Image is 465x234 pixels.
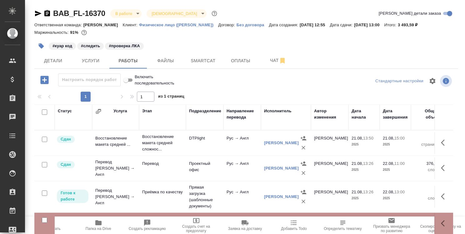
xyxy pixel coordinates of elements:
div: В работе [110,9,142,18]
button: Создать счет на предоплату [172,216,220,234]
button: Назначить [299,134,308,143]
p: Приёмка по качеству [142,189,183,195]
span: Файлы [151,57,181,65]
span: Создать счет на предоплату [175,224,217,233]
div: Общий объем [414,108,439,120]
p: Итого: [384,23,398,27]
a: Без договора [237,22,269,27]
button: Пересчитать [25,216,74,234]
button: Удалить [299,168,308,178]
span: Заявка на доставку [228,226,262,231]
p: Восстановление макета средней сложнос... [142,134,183,152]
p: Перевод [142,160,183,167]
p: 2025 [383,167,408,173]
button: Здесь прячутся важные кнопки [437,160,452,175]
p: Ответственная команда: [34,23,83,27]
p: Проверка качества перевода (LQA) [142,216,183,228]
p: страница [414,141,439,148]
td: DTPlight [186,132,223,154]
p: 13:26 [363,161,373,166]
span: Создать рекламацию [129,226,166,231]
td: Рус → Англ [223,157,261,179]
button: Определить тематику [318,216,367,234]
div: Менеджер проверил работу исполнителя, передает ее на следующий этап [56,135,89,144]
p: 1 [414,189,439,195]
span: Оплаты [226,57,256,65]
span: Работы [113,57,143,65]
p: 21.08, [383,136,394,140]
p: 2025 [383,195,408,201]
button: Добавить работу [36,74,53,86]
button: Папка на Drive [74,216,122,234]
div: Исполнитель может приступить к работе [56,189,89,204]
p: Клиент: [123,23,139,27]
span: следить [77,43,104,48]
div: Подразделение [189,108,221,114]
p: 13:50 [363,136,373,140]
span: Призвать менеджера по развитию [371,224,412,233]
span: Определить тематику [324,226,362,231]
p: Дата создания: [269,23,299,27]
p: #куар код [52,43,72,49]
div: Направление перевода [227,108,258,120]
div: Исполнитель [264,108,292,114]
td: Восстановление макета средней ... [92,132,139,154]
td: Перевод [PERSON_NAME] → Англ [92,156,139,181]
button: Создать рекламацию [123,216,172,234]
button: [DEMOGRAPHIC_DATA] [150,11,199,16]
p: 2 [414,135,439,141]
button: Назначить [299,159,308,168]
p: 1 [414,216,439,222]
p: 2025 [352,195,377,201]
p: слово [414,167,439,173]
button: Здесь прячутся важные кнопки [437,135,452,150]
p: Физическое лицо ([PERSON_NAME]) [139,23,218,27]
button: Добавить тэг [34,39,48,53]
div: Дата начала [352,108,377,120]
td: [PERSON_NAME] [311,157,348,179]
button: Сгруппировать [95,108,102,114]
p: 91% [70,30,80,35]
p: слово [414,195,439,201]
td: [PERSON_NAME] [311,132,348,154]
button: Удалить [299,197,308,206]
div: В работе [147,9,206,18]
a: [PERSON_NAME] [264,166,299,170]
div: Этап [142,108,152,114]
button: Здесь прячутся важные кнопки [437,189,452,204]
span: [PERSON_NAME] детали заказа [379,10,441,17]
p: 13:00 [394,190,405,194]
button: Скопировать ссылку [43,10,51,17]
td: Прямая загрузка (шаблонные документы) [186,181,223,212]
button: Скопировать ссылку для ЯМессенджера [34,10,42,17]
span: куар код [48,43,77,48]
button: Назначить [299,187,308,197]
p: 376,65 [414,160,439,167]
span: из 1 страниц [158,93,184,102]
p: 15:00 [394,136,405,140]
p: Сдан [61,161,71,168]
a: BAB_FL-16370 [53,9,105,18]
button: Доп статусы указывают на важность/срочность заказа [210,9,218,18]
p: Договор: [218,23,237,27]
span: Настроить таблицу [425,74,440,89]
p: #проверка ЛКА [109,43,140,49]
p: 21.08, [352,136,363,140]
p: 11:00 [394,161,405,166]
p: 22.08, [383,190,394,194]
p: [DATE] 12:55 [300,23,330,27]
span: Детали [38,57,68,65]
span: Добавить Todo [281,226,307,231]
td: Рус → Англ [223,132,261,154]
p: 21.08, [352,161,363,166]
button: Удалить [299,143,308,152]
div: Дата завершения [383,108,408,120]
p: Маржинальность: [34,30,70,35]
span: Скопировать ссылку на оценку заказа [420,224,461,233]
span: Услуги [76,57,106,65]
p: #следить [81,43,100,49]
p: 2025 [383,141,408,148]
button: В работе [113,11,134,16]
div: Автор изменения [314,108,345,120]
